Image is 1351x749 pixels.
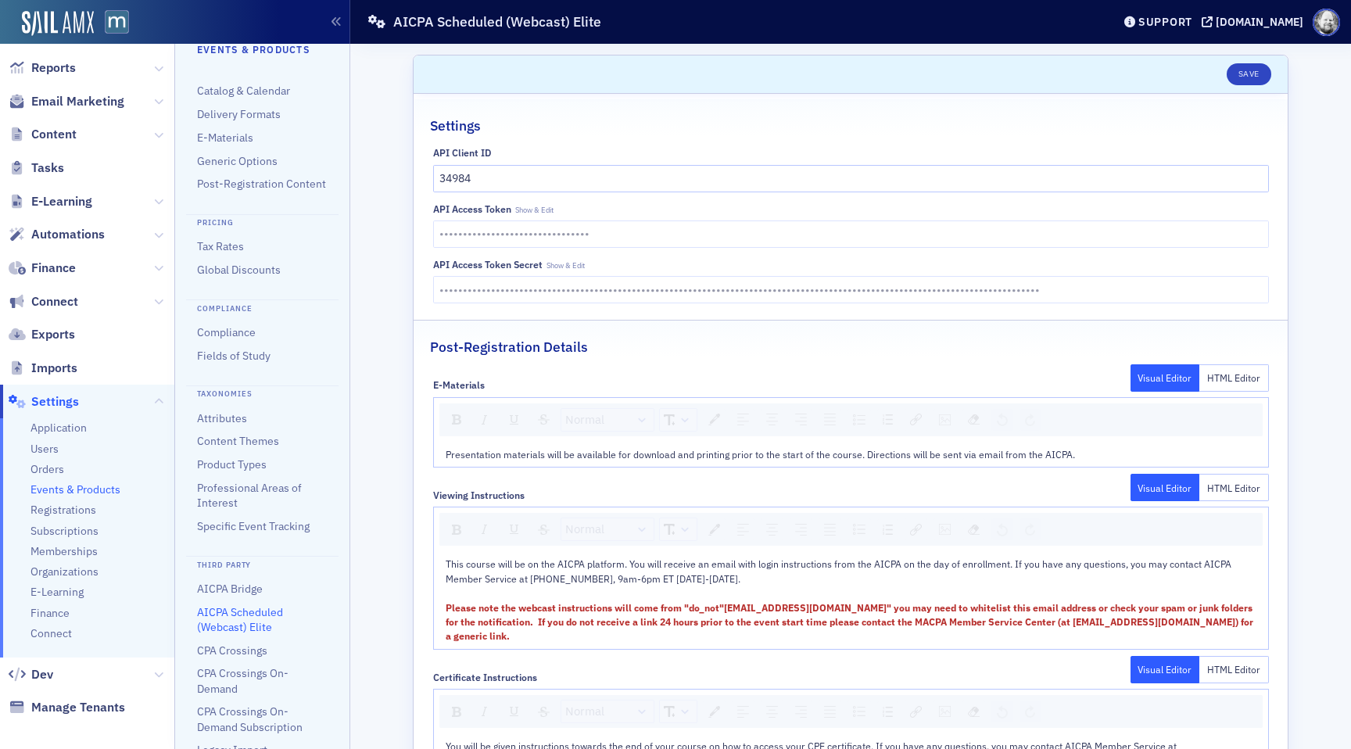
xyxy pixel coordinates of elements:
[473,701,496,722] div: Italic
[430,116,481,136] h2: Settings
[30,421,87,435] a: Application
[561,408,654,432] div: rdw-dropdown
[197,411,247,425] a: Attributes
[962,701,985,722] div: Remove
[761,701,783,722] div: Center
[30,462,64,477] span: Orders
[660,518,697,540] a: Font Size
[565,703,604,721] span: Normal
[30,524,99,539] a: Subscriptions
[186,214,339,229] h4: Pricing
[729,408,844,432] div: rdw-textalign-control
[31,193,92,210] span: E-Learning
[31,260,76,277] span: Finance
[31,699,125,716] span: Manage Tenants
[197,481,302,510] a: Professional Areas of Interest
[1313,9,1340,36] span: Profile
[197,84,290,98] a: Catalog & Calendar
[197,457,267,471] a: Product Types
[877,519,898,540] div: Ordered
[9,59,76,77] a: Reports
[30,626,72,641] a: Connect
[430,337,588,357] h2: Post-Registration Details
[433,507,1269,649] div: rdw-wrapper
[1138,15,1192,29] div: Support
[877,409,898,430] div: Ordered
[22,11,94,36] img: SailAMX
[31,326,75,343] span: Exports
[991,518,1013,540] div: Undo
[732,701,754,722] div: Left
[393,13,601,31] h1: AICPA Scheduled (Webcast) Elite
[930,408,959,432] div: rdw-image-control
[819,409,841,431] div: Justify
[30,585,84,600] span: E-Learning
[9,326,75,343] a: Exports
[700,408,729,432] div: rdw-color-picker
[31,360,77,377] span: Imports
[732,518,754,540] div: Left
[443,408,558,432] div: rdw-inline-control
[503,518,526,540] div: Underline
[1020,701,1041,722] div: Redo
[433,489,525,501] div: Viewing Instructions
[515,205,554,215] span: Show & Edit
[197,325,256,339] a: Compliance
[197,131,253,145] a: E-Materials
[31,59,76,77] span: Reports
[9,193,92,210] a: E-Learning
[877,701,898,722] div: Ordered
[9,226,105,243] a: Automations
[9,393,79,410] a: Settings
[446,409,467,430] div: Bold
[30,564,99,579] a: Organizations
[1227,63,1271,85] button: Save
[988,700,1044,723] div: rdw-history-control
[546,260,585,271] span: Show & Edit
[1216,15,1303,29] div: [DOMAIN_NAME]
[1020,409,1041,431] div: Redo
[197,643,267,658] a: CPA Crossings
[561,518,654,540] a: Block Type
[934,409,956,431] div: Image
[197,154,278,168] a: Generic Options
[1131,474,1200,501] button: Visual Editor
[9,126,77,143] a: Content
[819,701,841,722] div: Justify
[819,518,841,540] div: Justify
[930,700,959,723] div: rdw-image-control
[1199,474,1269,501] button: HTML Editor
[30,544,98,559] span: Memberships
[1199,656,1269,683] button: HTML Editor
[988,408,1044,432] div: rdw-history-control
[30,442,59,457] a: Users
[934,701,956,722] div: Image
[446,448,1075,461] span: Presentation materials will be available for download and printing prior to the start of the cour...
[433,672,537,683] div: Certificate Instructions
[561,518,654,541] div: rdw-dropdown
[988,518,1044,541] div: rdw-history-control
[446,601,1256,643] span: Please note the webcast instructions will come from "do_not"[EMAIL_ADDRESS][DOMAIN_NAME]" you may...
[700,700,729,723] div: rdw-color-picker
[433,379,485,391] div: E-Materials
[732,409,754,431] div: Left
[439,695,1263,728] div: rdw-toolbar
[558,700,657,723] div: rdw-block-control
[94,10,129,37] a: View Homepage
[197,704,303,733] a: CPA Crossings On-Demand Subscription
[561,409,654,431] a: Block Type
[1131,364,1200,392] button: Visual Editor
[934,518,956,540] div: Image
[446,519,467,540] div: Bold
[532,409,555,430] div: Strikethrough
[197,239,244,253] a: Tax Rates
[905,518,927,540] div: Link
[31,93,124,110] span: Email Marketing
[844,518,901,541] div: rdw-list-control
[197,107,281,121] a: Delivery Formats
[197,434,279,448] a: Content Themes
